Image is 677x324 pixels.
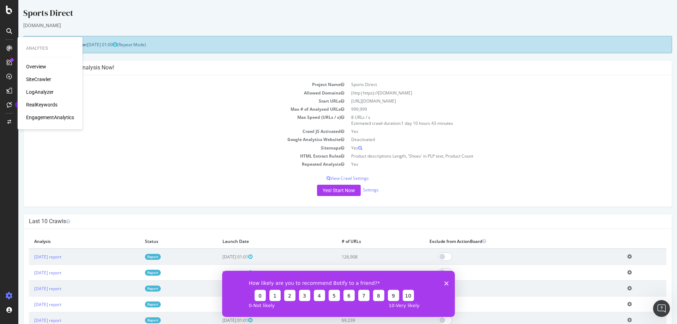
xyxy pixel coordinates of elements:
[16,254,43,260] a: [DATE] report
[26,63,46,70] a: Overview
[329,97,648,105] td: [URL][DOMAIN_NAME]
[318,234,406,249] th: # of URLs
[329,160,648,168] td: Yes
[653,300,670,317] iframe: Intercom live chat
[26,101,57,108] a: RealKeywords
[329,135,648,143] td: Deactivated
[204,254,234,260] span: [DATE] 01:01
[11,127,329,135] td: Crawl JS Activated
[127,317,142,323] a: Report
[204,301,234,307] span: [DATE] 01:00
[329,113,648,127] td: 8 URLs / s Estimated crawl duration:
[329,105,648,113] td: 999,999
[204,270,234,276] span: [DATE] 01:00
[26,45,74,51] div: Analytics
[16,301,43,307] a: [DATE] report
[127,286,142,292] a: Report
[11,144,329,152] td: Sitemaps
[11,42,69,48] strong: Next Launch Scheduled for:
[318,297,406,312] td: 69,301
[5,36,654,53] div: (Repeat Mode)
[329,127,648,135] td: Yes
[16,270,43,276] a: [DATE] report
[204,317,234,323] span: [DATE] 01:01
[69,42,99,48] span: [DATE] 01:00
[121,234,199,249] th: Status
[406,234,604,249] th: Exclude from ActionBoard
[11,160,329,168] td: Repeated Analysis
[5,22,654,29] div: [DOMAIN_NAME]
[26,88,54,96] a: LogAnalyzer
[299,185,342,196] button: Yes! Start Now
[26,114,74,121] a: EngagementAnalytics
[11,89,329,97] td: Allowed Domains
[15,102,21,108] div: Tooltip anchor
[344,187,360,193] a: Settings
[11,234,121,249] th: Analysis
[329,144,648,152] td: Yes
[329,152,648,160] td: Product descriptions Length, 'Shoes' in PLP text, Product Count
[329,89,648,97] td: (http|https)://[DOMAIN_NAME]
[11,135,329,143] td: Google Analytics Website
[318,281,406,297] td: 124,097
[318,249,406,265] td: 126,908
[329,80,648,88] td: Sports Direct
[222,271,455,317] iframe: Survey from Botify
[204,286,234,292] span: [DATE] 16:03
[5,7,654,22] div: Sports Direct
[11,218,648,225] h4: Last 10 Crawls
[11,152,329,160] td: HTML Extract Rules
[11,175,648,181] p: View Crawl Settings
[11,64,648,71] h4: Configure your New Analysis Now!
[383,120,435,126] span: 1 day 10 hours 43 minutes
[11,97,329,105] td: Start URLs
[11,113,329,127] td: Max Speed (URLs / s)
[26,76,51,83] a: SiteCrawler
[16,317,43,323] a: [DATE] report
[16,286,43,292] a: [DATE] report
[11,80,329,88] td: Project Name
[318,265,406,281] td: 124,139
[127,254,142,260] a: Report
[127,270,142,276] a: Report
[199,234,318,249] th: Launch Date
[127,301,142,307] a: Report
[11,105,329,113] td: Max # of Analysed URLs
